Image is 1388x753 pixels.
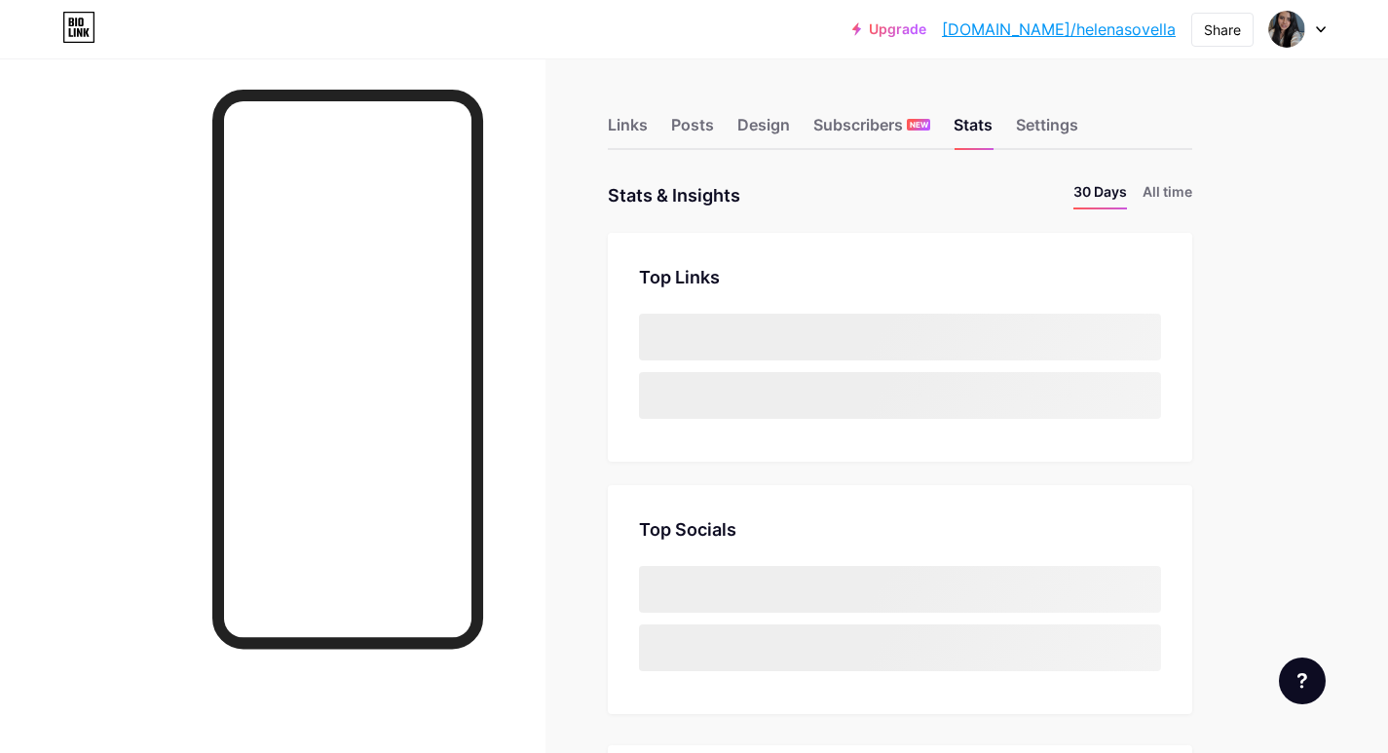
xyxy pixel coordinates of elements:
[639,264,1161,290] div: Top Links
[1143,181,1192,209] li: All time
[1268,11,1305,48] img: helenasovella
[910,119,928,131] span: NEW
[608,181,740,209] div: Stats & Insights
[813,113,930,148] div: Subscribers
[1204,19,1241,40] div: Share
[737,113,790,148] div: Design
[942,18,1176,41] a: [DOMAIN_NAME]/helenasovella
[608,113,648,148] div: Links
[1073,181,1127,209] li: 30 Days
[639,516,1161,543] div: Top Socials
[852,21,926,37] a: Upgrade
[671,113,714,148] div: Posts
[954,113,993,148] div: Stats
[1016,113,1078,148] div: Settings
